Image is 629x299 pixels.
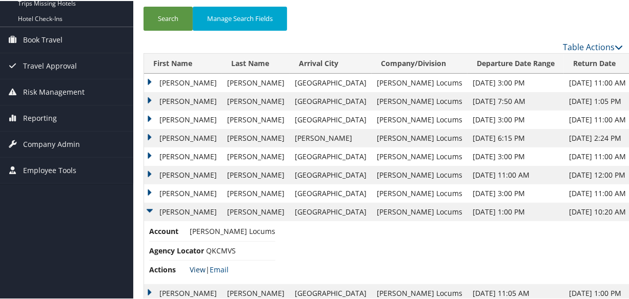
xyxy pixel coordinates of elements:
[468,73,564,91] td: [DATE] 3:00 PM
[563,40,623,52] a: Table Actions
[23,157,76,182] span: Employee Tools
[290,202,372,220] td: [GEOGRAPHIC_DATA]
[144,146,222,165] td: [PERSON_NAME]
[468,146,564,165] td: [DATE] 3:00 PM
[190,264,229,273] span: |
[144,73,222,91] td: [PERSON_NAME]
[149,263,188,274] span: Actions
[222,110,290,128] td: [PERSON_NAME]
[290,110,372,128] td: [GEOGRAPHIC_DATA]
[468,202,564,220] td: [DATE] 1:00 PM
[144,202,222,220] td: [PERSON_NAME]
[193,6,287,30] button: Manage Search Fields
[144,165,222,183] td: [PERSON_NAME]
[222,165,290,183] td: [PERSON_NAME]
[23,26,63,52] span: Book Travel
[222,128,290,146] td: [PERSON_NAME]
[23,131,80,156] span: Company Admin
[222,146,290,165] td: [PERSON_NAME]
[222,91,290,110] td: [PERSON_NAME]
[144,183,222,202] td: [PERSON_NAME]
[468,53,564,73] th: Departure Date Range: activate to sort column ascending
[206,245,236,254] span: QKCMVS
[210,264,229,273] a: Email
[190,225,275,235] span: [PERSON_NAME] Locums
[468,110,564,128] td: [DATE] 3:00 PM
[372,202,468,220] td: [PERSON_NAME] Locums
[222,202,290,220] td: [PERSON_NAME]
[290,91,372,110] td: [GEOGRAPHIC_DATA]
[290,73,372,91] td: [GEOGRAPHIC_DATA]
[372,128,468,146] td: [PERSON_NAME] Locums
[23,78,85,104] span: Risk Management
[290,53,372,73] th: Arrival City: activate to sort column ascending
[23,104,57,130] span: Reporting
[372,53,468,73] th: Company/Division
[372,110,468,128] td: [PERSON_NAME] Locums
[222,53,290,73] th: Last Name: activate to sort column ascending
[372,146,468,165] td: [PERSON_NAME] Locums
[290,128,372,146] td: [PERSON_NAME]
[468,165,564,183] td: [DATE] 11:00 AM
[149,244,204,255] span: Agency Locator
[149,225,188,236] span: Account
[144,91,222,110] td: [PERSON_NAME]
[23,52,77,78] span: Travel Approval
[468,183,564,202] td: [DATE] 3:00 PM
[144,6,193,30] button: Search
[372,183,468,202] td: [PERSON_NAME] Locums
[372,165,468,183] td: [PERSON_NAME] Locums
[222,73,290,91] td: [PERSON_NAME]
[372,91,468,110] td: [PERSON_NAME] Locums
[468,128,564,146] td: [DATE] 6:15 PM
[290,146,372,165] td: [GEOGRAPHIC_DATA]
[290,165,372,183] td: [GEOGRAPHIC_DATA]
[144,53,222,73] th: First Name: activate to sort column ascending
[290,183,372,202] td: [GEOGRAPHIC_DATA]
[468,91,564,110] td: [DATE] 7:50 AM
[144,110,222,128] td: [PERSON_NAME]
[222,183,290,202] td: [PERSON_NAME]
[190,264,206,273] a: View
[144,128,222,146] td: [PERSON_NAME]
[372,73,468,91] td: [PERSON_NAME] Locums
